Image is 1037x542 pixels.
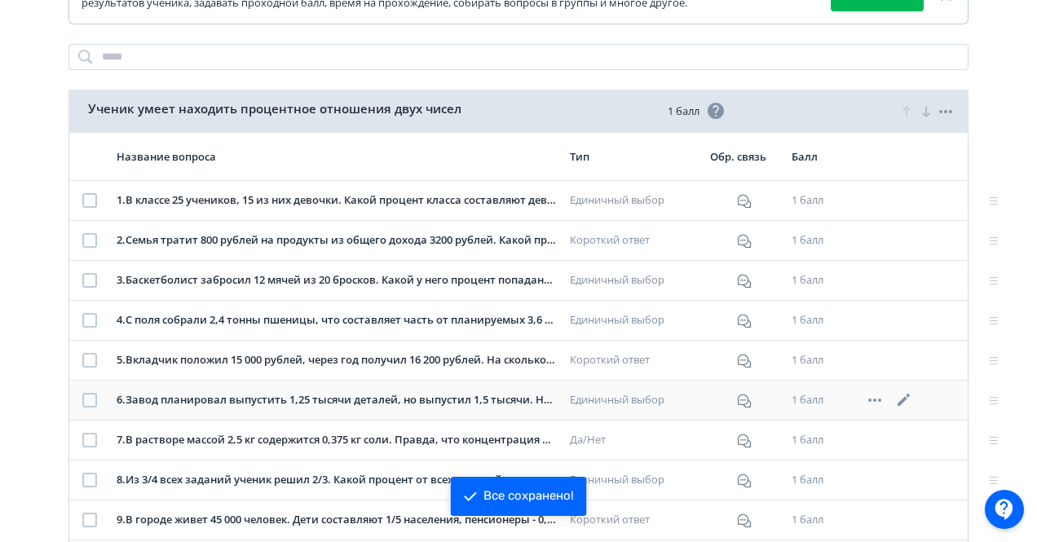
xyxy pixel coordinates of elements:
[570,232,697,249] div: Короткий ответ
[88,99,461,118] span: Ученик умеет находить процентное отношения двух чисел
[570,512,697,528] div: Короткий ответ
[710,149,779,164] div: Обр. связь
[792,512,852,528] div: 1 балл
[792,192,852,209] div: 1 балл
[117,272,557,289] div: 3 . Баскетболист забросил 12 мячей из 20 бросков. Какой у него процент попаданий?
[570,352,697,368] div: Короткий ответ
[570,149,697,164] div: Тип
[117,392,557,408] div: 6 . Завод планировал выпустить 1,25 тысячи деталей, но выпустил 1,5 тысячи. На сколько процентов ...
[117,512,557,528] div: 9 . В городе живет 45 000 человек. Дети составляют 1/5 населения, пенсионеры - 0,3 от общего числ...
[483,488,574,505] div: Все сохранено!
[570,472,697,488] div: Единичный выбор
[792,392,852,408] div: 1 балл
[570,312,697,328] div: Единичный выбор
[792,352,852,368] div: 1 балл
[668,101,726,121] span: 1 балл
[570,272,697,289] div: Единичный выбор
[117,192,557,209] div: 1 . В классе 25 учеников, 15 из них девочки. Какой процент класса составляют девочки?
[792,149,852,164] div: Балл
[117,352,557,368] div: 5 . Вкладчик положил 15 000 рублей, через год получил 16 200 рублей. На сколько процентов увеличи...
[792,232,852,249] div: 1 балл
[792,432,852,448] div: 1 балл
[792,272,852,289] div: 1 балл
[792,472,852,488] div: 1 балл
[117,472,557,488] div: 8 . Из 3/4 всех заданий ученик решил 2/3. Какой процент от всех заданий он решил?
[570,392,697,408] div: Единичный выбор
[117,432,557,448] div: 7 . В растворе массой 2,5 кг содержится 0,375 кг соли. Правда, что концентрация раствора 15%?
[792,312,852,328] div: 1 балл
[117,232,557,249] div: 2 . Семья тратит 800 рублей на продукты из общего дохода 3200 рублей. Какой процент дохода тратит...
[117,312,557,328] div: 4 . С поля собрали 2,4 тонны пшеницы, что составляет часть от планируемых 3,6 тонн. Какой процент...
[570,432,697,448] div: Да/Нет
[117,149,557,164] div: Название вопроса
[570,192,697,209] div: Единичный выбор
